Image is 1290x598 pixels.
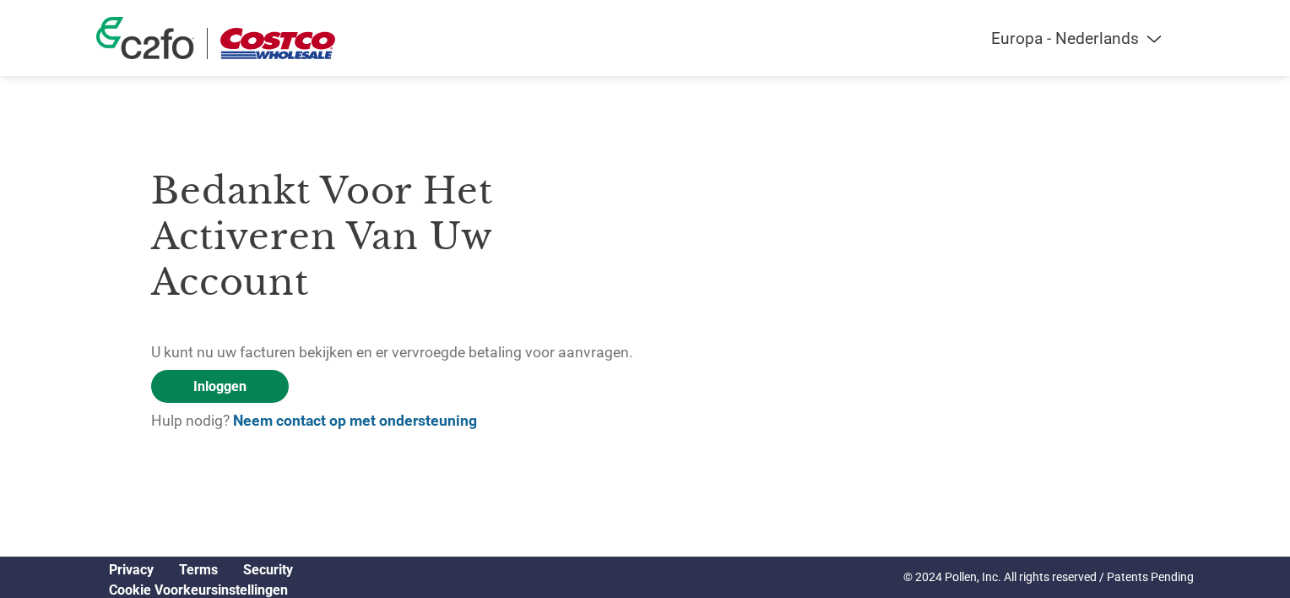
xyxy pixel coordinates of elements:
[151,341,645,363] p: U kunt nu uw facturen bekijken en er vervroegde betaling voor aanvragen.
[243,562,293,578] a: Security
[109,562,154,578] a: Privacy
[96,582,306,598] div: Open Cookie Preferences Modal
[151,410,645,432] p: Hulp nodig?
[220,28,335,59] img: Costco
[903,568,1194,586] p: © 2024 Pollen, Inc. All rights reserved / Patents Pending
[151,370,289,403] a: Inloggen
[233,412,477,429] a: Neem contact op met ondersteuning
[96,17,194,59] img: c2fo logo
[179,562,218,578] a: Terms
[151,168,645,305] h3: Bedankt voor het activeren van uw account
[109,582,288,598] a: Cookie Preferences, opens a dedicated popup modal window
